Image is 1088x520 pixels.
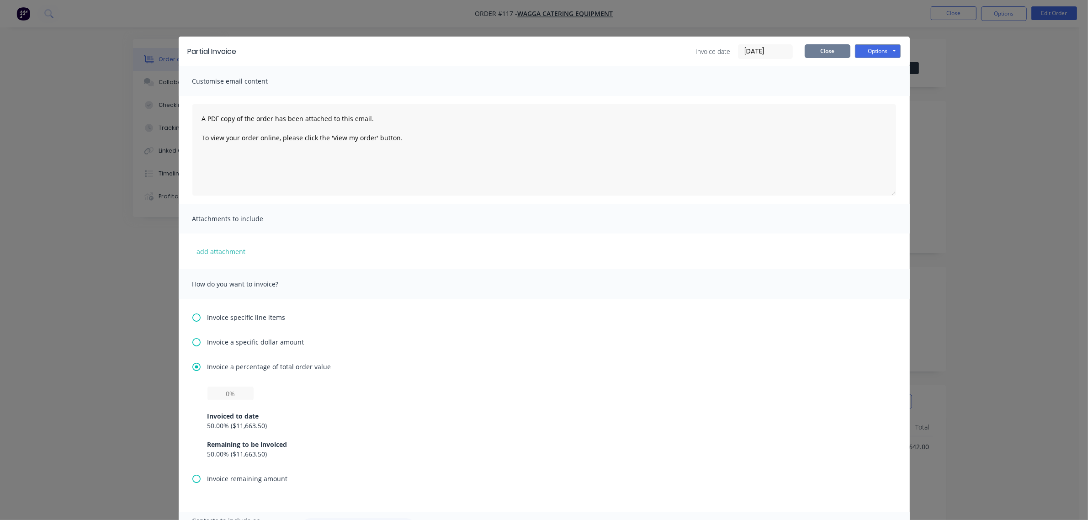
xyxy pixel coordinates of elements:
[207,474,288,483] span: Invoice remaining amount
[192,75,293,88] span: Customise email content
[192,212,293,225] span: Attachments to include
[188,46,237,57] div: Partial Invoice
[207,313,286,322] span: Invoice specific line items
[805,44,850,58] button: Close
[207,337,304,347] span: Invoice a specific dollar amount
[192,244,250,258] button: add attachment
[207,387,254,400] input: 0%
[207,411,881,421] div: Invoiced to date
[207,440,881,449] div: Remaining to be invoiced
[192,104,896,196] textarea: A PDF copy of the order has been attached to this email. To view your order online, please click ...
[855,44,901,58] button: Options
[696,47,731,56] span: Invoice date
[207,421,881,430] div: 50.00 % ( $11,663.50 )
[192,278,293,291] span: How do you want to invoice?
[207,362,331,371] span: Invoice a percentage of total order value
[207,449,881,459] div: 50.00 % ( $11,663.50 )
